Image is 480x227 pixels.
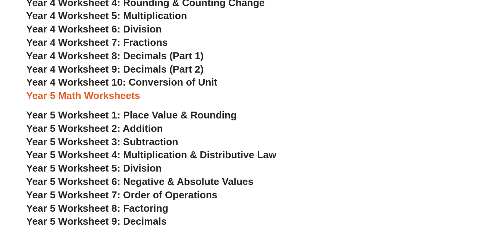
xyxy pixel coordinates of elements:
[26,136,178,148] a: Year 5 Worksheet 3: Subtraction
[26,76,218,88] a: Year 4 Worksheet 10: Conversion of Unit
[26,162,162,174] a: Year 5 Worksheet 5: Division
[26,203,168,214] a: Year 5 Worksheet 8: Factoring
[26,37,168,48] a: Year 4 Worksheet 7: Fractions
[26,123,163,134] a: Year 5 Worksheet 2: Addition
[26,89,454,102] h3: Year 5 Math Worksheets
[26,10,187,21] a: Year 4 Worksheet 5: Multiplication
[26,176,254,187] a: Year 5 Worksheet 6: Negative & Absolute Values
[26,109,237,121] a: Year 5 Worksheet 1: Place Value & Rounding
[26,63,204,75] a: Year 4 Worksheet 9: Decimals (Part 2)
[26,50,204,62] a: Year 4 Worksheet 8: Decimals (Part 1)
[26,23,162,35] a: Year 4 Worksheet 6: Division
[353,141,480,227] iframe: Chat Widget
[26,149,276,161] a: Year 5 Worksheet 4: Multiplication & Distributive Law
[26,216,167,227] a: Year 5 Worksheet 9: Decimals
[26,189,218,201] a: Year 5 Worksheet 7: Order of Operations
